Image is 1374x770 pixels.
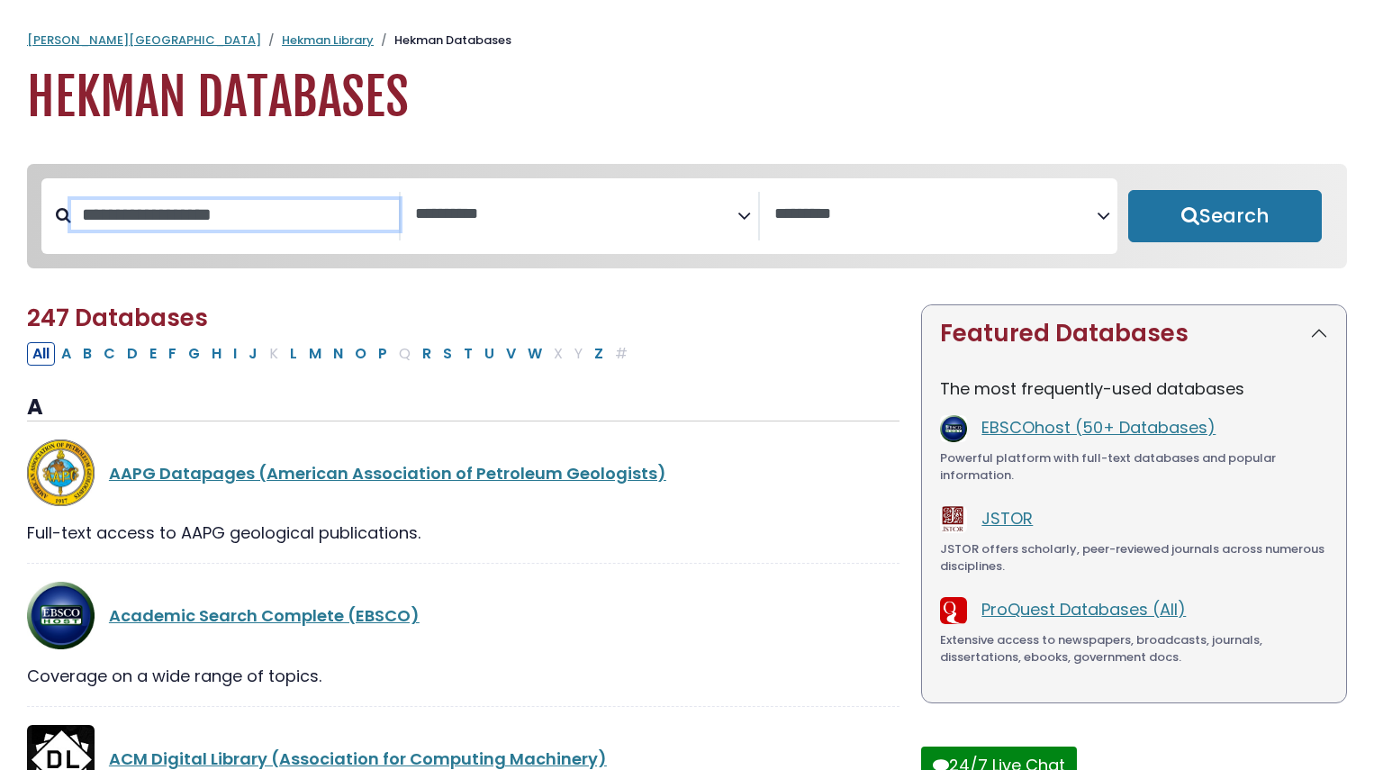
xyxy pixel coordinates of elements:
button: Filter Results M [303,342,327,366]
a: AAPG Datapages (American Association of Petroleum Geologists) [109,462,666,485]
a: JSTOR [981,507,1033,530]
button: Filter Results I [228,342,242,366]
button: Filter Results F [163,342,182,366]
li: Hekman Databases [374,32,511,50]
div: Full-text access to AAPG geological publications. [27,521,899,545]
textarea: Search [415,205,737,224]
button: Filter Results A [56,342,77,366]
button: Filter Results B [77,342,97,366]
button: Submit for Search Results [1128,190,1322,242]
a: EBSCOhost (50+ Databases) [981,416,1216,439]
div: JSTOR offers scholarly, peer-reviewed journals across numerous disciplines. [940,540,1328,575]
a: ACM Digital Library (Association for Computing Machinery) [109,747,607,770]
button: Filter Results R [417,342,437,366]
button: Filter Results E [144,342,162,366]
button: Filter Results D [122,342,143,366]
button: Filter Results Z [589,342,609,366]
div: Alpha-list to filter by first letter of database name [27,341,635,364]
a: [PERSON_NAME][GEOGRAPHIC_DATA] [27,32,261,49]
textarea: Search [774,205,1097,224]
button: Filter Results L [285,342,303,366]
nav: breadcrumb [27,32,1347,50]
button: Filter Results J [243,342,263,366]
button: Filter Results T [458,342,478,366]
button: Filter Results O [349,342,372,366]
input: Search database by title or keyword [71,200,399,230]
h3: A [27,394,899,421]
button: Filter Results N [328,342,348,366]
nav: Search filters [27,164,1347,268]
div: Extensive access to newspapers, broadcasts, journals, dissertations, ebooks, government docs. [940,631,1328,666]
button: Filter Results W [522,342,547,366]
button: Featured Databases [922,305,1346,362]
span: 247 Databases [27,302,208,334]
button: Filter Results G [183,342,205,366]
h1: Hekman Databases [27,68,1347,128]
a: ProQuest Databases (All) [981,598,1186,621]
div: Coverage on a wide range of topics. [27,664,899,688]
button: Filter Results H [206,342,227,366]
button: Filter Results V [501,342,521,366]
button: Filter Results S [438,342,457,366]
button: Filter Results U [479,342,500,366]
div: Powerful platform with full-text databases and popular information. [940,449,1328,485]
button: Filter Results C [98,342,121,366]
button: All [27,342,55,366]
a: Hekman Library [282,32,374,49]
a: Academic Search Complete (EBSCO) [109,604,420,627]
p: The most frequently-used databases [940,376,1328,401]
button: Filter Results P [373,342,393,366]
